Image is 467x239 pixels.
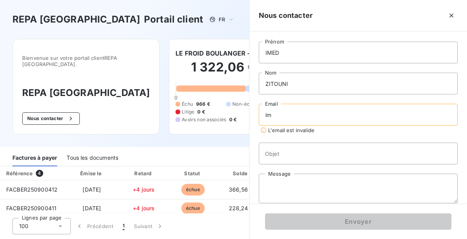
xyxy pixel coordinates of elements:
span: 0 € [197,108,205,115]
span: Litige [182,108,194,115]
input: placeholder [259,42,458,63]
span: FACBER250900411 [6,205,56,211]
div: Émise le [66,169,117,177]
input: placeholder [259,73,458,94]
span: 366,56 € [229,186,253,193]
div: Retard [120,169,167,177]
input: placeholder [259,104,458,126]
span: 0 [174,94,177,101]
div: Solde [219,169,263,177]
span: 4 [36,170,43,177]
div: Référence [6,170,33,176]
button: 1 [118,218,129,234]
div: Statut [170,169,216,177]
span: 228,24 € [229,205,253,211]
span: +4 jours [133,186,154,193]
h6: LE FROID BOULANGER - 94252 [176,49,272,58]
h2: 1 322,06 € [176,59,272,83]
h3: Portail client [144,12,203,26]
div: Tous les documents [67,150,118,166]
span: [DATE] [83,186,101,193]
span: L'email est invalide [268,127,314,133]
span: Échu [182,101,193,108]
span: 966 € [196,101,210,108]
span: Avoirs non associés [182,116,226,123]
h3: REPA [GEOGRAPHIC_DATA] [12,12,140,26]
button: Envoyer [265,213,451,230]
span: Bienvenue sur votre portail client REPA [GEOGRAPHIC_DATA] . [22,55,150,67]
button: Nous contacter [22,112,80,125]
h3: REPA [GEOGRAPHIC_DATA] [22,86,150,100]
span: 1 [123,222,125,230]
div: Factures à payer [12,150,57,166]
span: +4 jours [133,205,154,211]
input: placeholder [259,143,458,164]
span: Non-échu [232,101,255,108]
button: Suivant [129,218,169,234]
span: 100 [19,222,28,230]
span: [DATE] [83,205,101,211]
span: 0 € [229,116,237,123]
h5: Nous contacter [259,10,313,21]
span: FACBER250900412 [6,186,58,193]
span: échue [181,184,205,195]
span: FR [219,16,225,23]
span: échue [181,202,205,214]
button: Précédent [71,218,118,234]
